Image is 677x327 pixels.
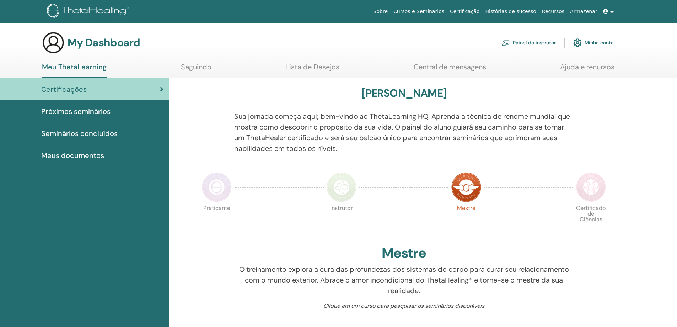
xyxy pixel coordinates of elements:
[451,205,481,235] p: Mestre
[361,87,446,100] h3: [PERSON_NAME]
[573,35,614,51] a: Minha conta
[41,128,118,139] span: Seminários concluídos
[501,35,556,51] a: Painel do instrutor
[539,5,567,18] a: Recursos
[371,5,391,18] a: Sobre
[576,205,606,235] p: Certificado de Ciências
[41,106,111,117] span: Próximos seminários
[483,5,539,18] a: Histórias de sucesso
[234,302,574,310] p: Clique em um curso para pesquisar os seminários disponíveis
[41,84,87,95] span: Certificações
[447,5,482,18] a: Certificação
[42,63,107,78] a: Meu ThetaLearning
[327,172,356,202] img: Instructor
[234,264,574,296] p: O treinamento explora a cura das profundezas dos sistemas do corpo para curar seu relacionamento ...
[501,39,510,46] img: chalkboard-teacher.svg
[285,63,339,77] a: Lista de Desejos
[573,37,582,49] img: cog.svg
[451,172,481,202] img: Master
[560,63,614,77] a: Ajuda e recursos
[41,150,104,161] span: Meus documentos
[202,172,232,202] img: Practitioner
[576,172,606,202] img: Certificate of Science
[414,63,486,77] a: Central de mensagens
[42,31,65,54] img: generic-user-icon.jpg
[234,111,574,154] p: Sua jornada começa aqui; bem-vindo ao ThetaLearning HQ. Aprenda a técnica de renome mundial que m...
[382,245,426,262] h2: Mestre
[68,36,140,49] h3: My Dashboard
[47,4,132,20] img: logo.png
[181,63,211,77] a: Seguindo
[391,5,447,18] a: Cursos e Seminários
[327,205,356,235] p: Instrutor
[202,205,232,235] p: Praticante
[567,5,600,18] a: Armazenar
